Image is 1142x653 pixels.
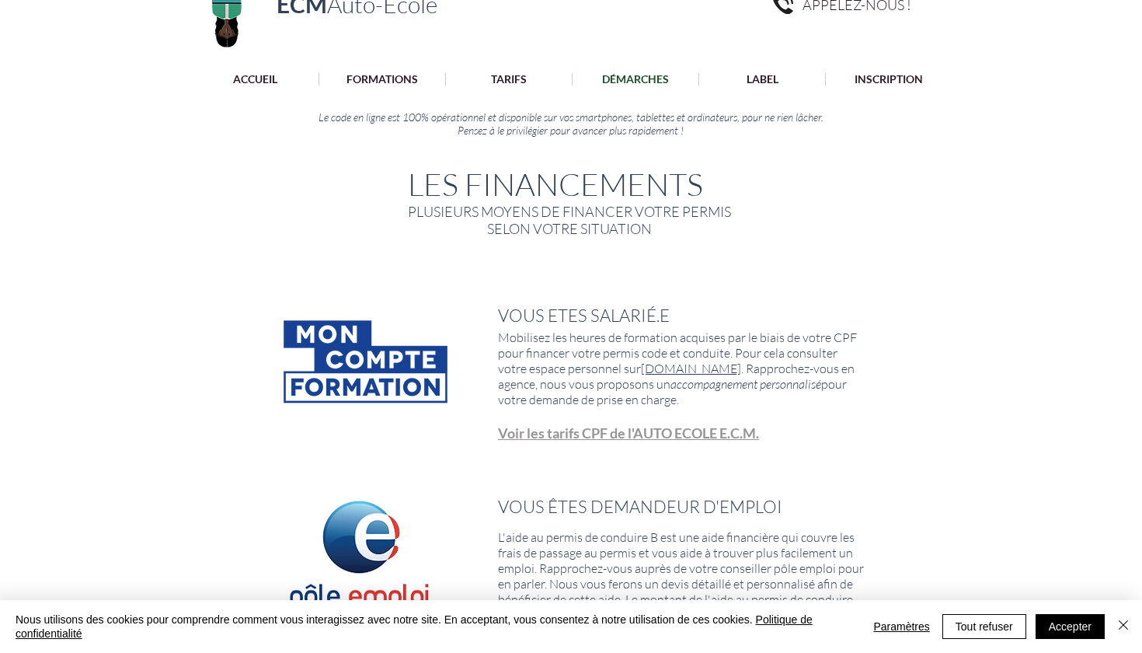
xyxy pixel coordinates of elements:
a: FORMATIONS [319,73,445,86]
span: VOUS ÊTES DEMANDEUR D'EMPLOI [498,496,782,517]
span: VOUS ETES SALARIÉ.E [498,305,670,326]
span: L'aide au permis de conduire B est une aide financière qui couvre les frais de passage au permis ... [498,529,864,623]
p: TARIFS [483,73,534,86]
p: DÉMARCHES [594,73,677,86]
span: Paramètres [873,615,929,638]
button: Fermer [1114,613,1133,641]
span: PLUSIEURS MOYENS DE FINANCER VOTRE PERMIS [408,203,731,220]
img: Capture d’écran 2021-12-13 à 17.23.46.png [260,491,456,620]
img: logo_moncompteformation_rvb.png [266,305,465,417]
nav: Site [190,72,952,86]
a: INSCRIPTION [825,73,952,86]
p: INSCRIPTION [847,73,931,86]
a: ACCUEIL [191,73,319,86]
span: Mobilisez les heures de formation acquises par le biais de votre CPF pour financer votre permis c... [498,330,857,407]
span: LES FINANCEMENTS [408,165,703,203]
span: Pensez à le privilégier pour avancer plus rapidement ! [458,124,684,137]
iframe: Wix Chat [855,406,1142,653]
a: Voir les tarifs CPF de l'AUTO ECOLE E.C.M. [498,424,759,442]
button: Tout refuser [942,614,1026,639]
a: DÉMARCHES [572,73,698,86]
img: Fermer [1114,616,1133,634]
a: Politique de confidentialité [16,613,813,640]
a: LABEL [698,73,825,86]
a: TARIFS [445,73,572,86]
p: FORMATIONS [339,73,426,86]
a: [DOMAIN_NAME] [641,361,741,376]
span: Le code en ligne est 100% opérationnel et disponible sur vos smartphones, tablettes et ordinateur... [319,110,823,124]
button: Accepter [1036,614,1105,639]
p: LABEL [739,73,786,86]
span: accompagnement personnalisé [670,376,821,392]
span: SELON VOTRE SITUATION [487,220,652,237]
span: Nous utilisons des cookies pour comprendre comment vous interagissez avec notre site. En acceptan... [16,613,855,641]
p: ACCUEIL [225,73,285,86]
